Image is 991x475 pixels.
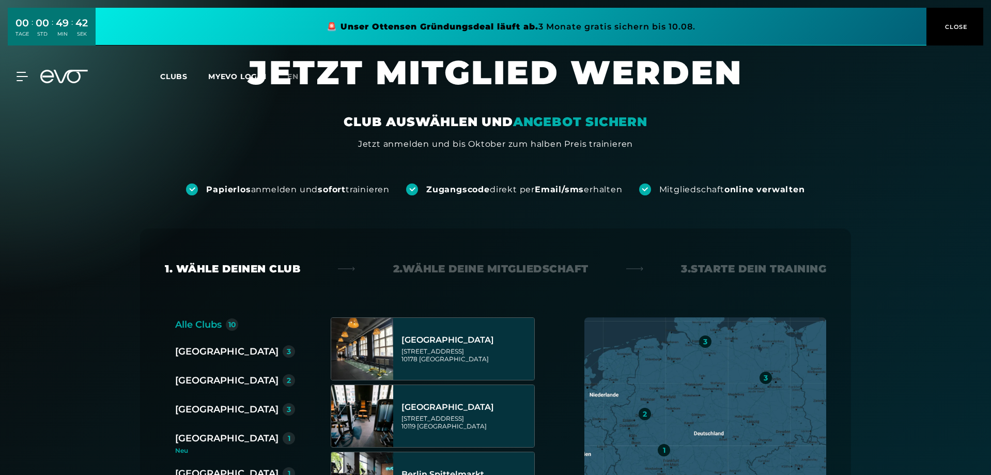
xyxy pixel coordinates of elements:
[287,348,291,355] div: 3
[56,30,69,38] div: MIN
[331,318,393,380] img: Berlin Alexanderplatz
[16,16,29,30] div: 00
[175,431,278,446] div: [GEOGRAPHIC_DATA]
[75,16,88,30] div: 42
[318,185,346,194] strong: sofort
[426,184,622,195] div: direkt per erhalten
[52,17,53,44] div: :
[681,262,826,276] div: 3. Starte dein Training
[401,335,531,345] div: [GEOGRAPHIC_DATA]
[659,184,805,195] div: Mitgliedschaft
[160,71,208,81] a: Clubs
[513,114,647,129] em: ANGEBOT SICHERN
[228,321,236,328] div: 10
[663,447,665,454] div: 1
[175,373,278,388] div: [GEOGRAPHIC_DATA]
[165,262,300,276] div: 1. Wähle deinen Club
[358,138,633,150] div: Jetzt anmelden und bis Oktober zum halben Preis trainieren
[331,385,393,447] img: Berlin Rosenthaler Platz
[206,185,251,194] strong: Papierlos
[401,415,531,430] div: [STREET_ADDRESS] 10119 [GEOGRAPHIC_DATA]
[16,30,29,38] div: TAGE
[208,72,267,81] a: MYEVO LOGIN
[401,347,531,363] div: [STREET_ADDRESS] 10178 [GEOGRAPHIC_DATA]
[175,317,222,332] div: Alle Clubs
[287,377,291,384] div: 2
[942,22,968,32] span: CLOSE
[56,16,69,30] div: 49
[724,185,805,194] strong: online verwalten
[287,72,299,81] span: en
[288,435,290,442] div: 1
[703,338,707,345] div: 3
[36,30,49,38] div: STD
[71,17,73,44] div: :
[36,16,49,30] div: 00
[287,406,291,413] div: 3
[160,72,188,81] span: Clubs
[175,344,278,359] div: [GEOGRAPHIC_DATA]
[393,262,589,276] div: 2. Wähle deine Mitgliedschaft
[175,448,303,454] div: Neu
[287,71,311,83] a: en
[643,410,647,418] div: 2
[32,17,33,44] div: :
[344,114,647,130] div: CLUB AUSWÄHLEN UND
[426,185,490,194] strong: Zugangscode
[926,8,983,45] button: CLOSE
[535,185,584,194] strong: Email/sms
[75,30,88,38] div: SEK
[764,374,768,381] div: 3
[206,184,390,195] div: anmelden und trainieren
[175,402,278,417] div: [GEOGRAPHIC_DATA]
[401,402,531,412] div: [GEOGRAPHIC_DATA]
